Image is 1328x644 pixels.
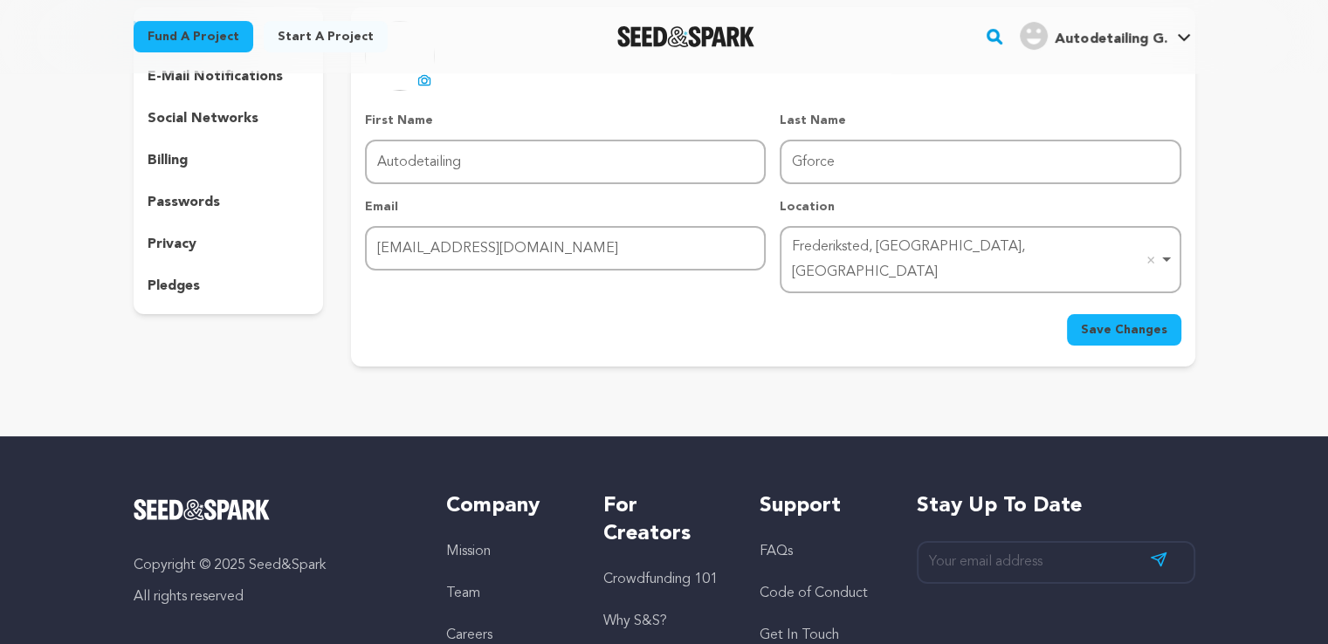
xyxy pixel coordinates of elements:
[446,628,492,642] a: Careers
[1142,251,1159,269] button: Remove item: 'ChIJC5KRmDXOGowR_Pc28d6Ka5k'
[1016,18,1194,55] span: Autodetailing G.'s Profile
[917,541,1195,584] input: Your email address
[617,26,754,47] img: Seed&Spark Logo Dark Mode
[603,492,725,548] h5: For Creators
[365,112,766,129] p: First Name
[780,112,1180,129] p: Last Name
[134,63,324,91] button: e-mail notifications
[134,188,324,216] button: passwords
[134,105,324,133] button: social networks
[134,555,412,576] p: Copyright © 2025 Seed&Spark
[134,586,412,607] p: All rights reserved
[1020,22,1166,50] div: Autodetailing G.'s Profile
[792,235,1158,285] div: Frederiksted, [GEOGRAPHIC_DATA], [GEOGRAPHIC_DATA]
[760,628,839,642] a: Get In Touch
[617,26,754,47] a: Seed&Spark Homepage
[780,198,1180,216] p: Location
[148,192,220,213] p: passwords
[780,140,1180,184] input: Last Name
[1016,18,1194,50] a: Autodetailing G.'s Profile
[365,140,766,184] input: First Name
[1081,321,1167,339] span: Save Changes
[1020,22,1048,50] img: user.png
[134,272,324,300] button: pledges
[148,234,196,255] p: privacy
[446,586,480,600] a: Team
[134,21,253,52] a: Fund a project
[134,499,412,520] a: Seed&Spark Homepage
[446,492,568,520] h5: Company
[760,586,868,600] a: Code of Conduct
[1055,32,1166,46] span: Autodetailing G.
[148,66,283,87] p: e-mail notifications
[760,492,881,520] h5: Support
[760,545,793,558] a: FAQs
[365,198,766,216] p: Email
[134,230,324,258] button: privacy
[446,545,491,558] a: Mission
[148,276,200,297] p: pledges
[148,108,258,129] p: social networks
[917,492,1195,520] h5: Stay up to date
[134,147,324,175] button: billing
[1067,314,1181,346] button: Save Changes
[264,21,388,52] a: Start a project
[148,150,188,171] p: billing
[365,226,766,271] input: Email
[603,614,667,628] a: Why S&S?
[134,499,271,520] img: Seed&Spark Logo
[603,572,718,586] a: Crowdfunding 101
